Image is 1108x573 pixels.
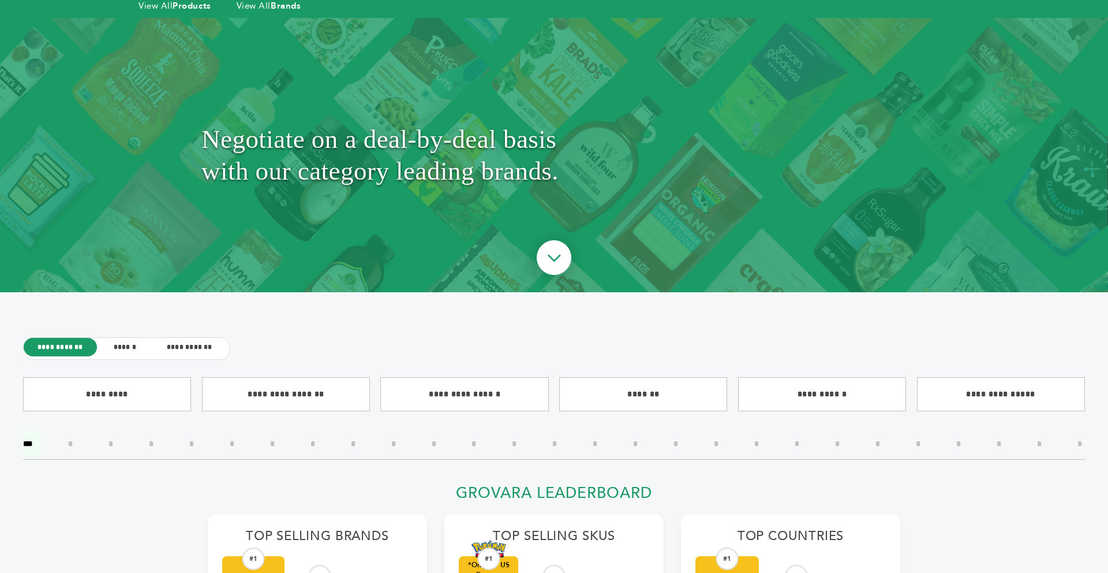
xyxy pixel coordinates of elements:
[695,529,886,550] h2: Top Countries
[201,47,907,263] h1: Negotiate on a deal-by-deal basis with our category leading brands.
[477,548,500,570] div: #1
[471,540,506,558] img: *Only for US Grocery Stores* Pokemon TCG 10 Card Booster Pack – Newest Release (Case of 144 Packs...
[523,229,585,290] img: ourBrandsHeroArrow.png
[222,529,413,550] h2: Top Selling Brands
[459,529,649,550] h2: Top Selling SKUs
[208,484,900,509] h2: Grovara Leaderboard
[716,548,739,570] div: #1
[242,548,265,570] div: #1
